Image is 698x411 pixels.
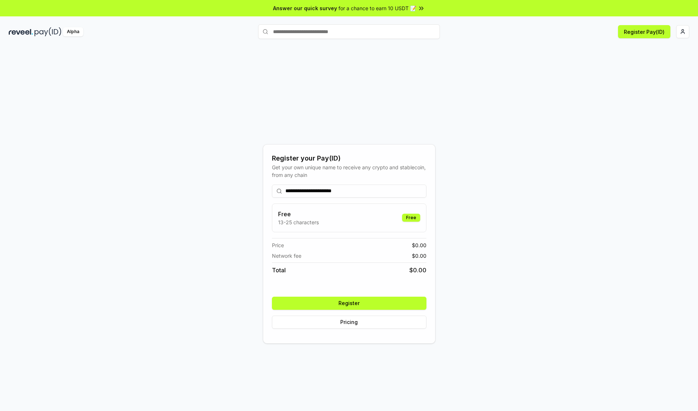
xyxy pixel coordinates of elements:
[618,25,670,38] button: Register Pay(ID)
[412,252,426,260] span: $ 0.00
[338,4,416,12] span: for a chance to earn 10 USDT 📝
[278,210,319,218] h3: Free
[272,266,286,274] span: Total
[273,4,337,12] span: Answer our quick survey
[272,153,426,163] div: Register your Pay(ID)
[272,252,301,260] span: Network fee
[35,27,61,36] img: pay_id
[272,241,284,249] span: Price
[272,163,426,179] div: Get your own unique name to receive any crypto and stablecoin, from any chain
[409,266,426,274] span: $ 0.00
[412,241,426,249] span: $ 0.00
[9,27,33,36] img: reveel_dark
[402,214,420,222] div: Free
[272,297,426,310] button: Register
[278,218,319,226] p: 13-25 characters
[63,27,83,36] div: Alpha
[272,316,426,329] button: Pricing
